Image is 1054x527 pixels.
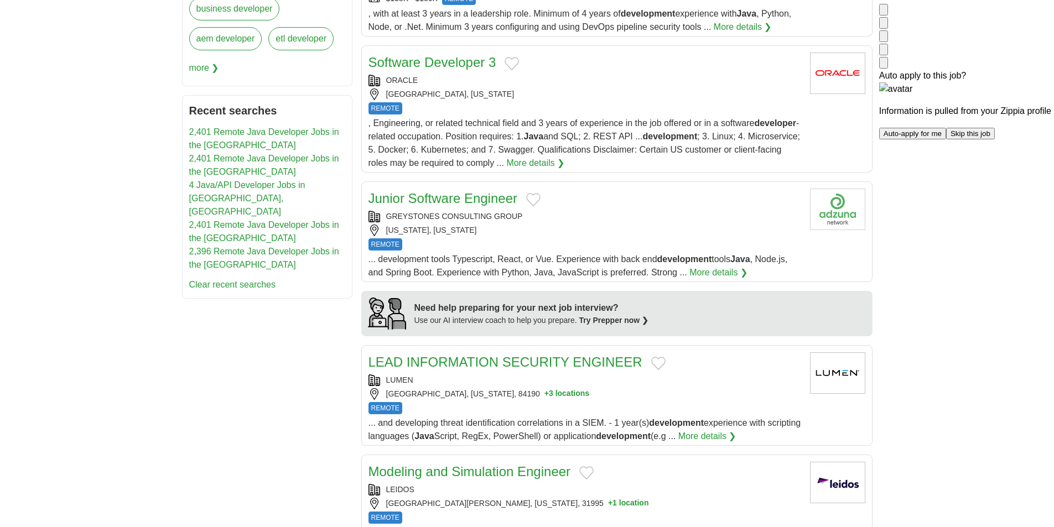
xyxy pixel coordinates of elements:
[651,357,666,370] button: Add to favorite jobs
[643,132,698,141] strong: development
[368,191,517,206] a: Junior Software Engineer
[368,254,788,277] span: ... development tools Typescript, React, or Vue. Experience with back end tools , Node.js, and Sp...
[189,154,339,176] a: 2,401 Remote Java Developer Jobs in the [GEOGRAPHIC_DATA]
[368,402,402,414] span: REMOTE
[368,512,402,524] span: REMOTE
[714,20,772,34] a: More details ❯
[368,225,801,236] div: [US_STATE], [US_STATE]
[368,418,801,441] span: ... and developing threat identification correlations in a SIEM. - 1 year(s) experience with scri...
[368,498,801,509] div: [GEOGRAPHIC_DATA][PERSON_NAME], [US_STATE], 31995
[368,238,402,251] span: REMOTE
[368,55,496,70] a: Software Developer 3
[189,247,339,269] a: 2,396 Remote Java Developer Jobs in the [GEOGRAPHIC_DATA]
[608,498,612,509] span: +
[524,132,544,141] strong: Java
[189,127,339,150] a: 2,401 Remote Java Developer Jobs in the [GEOGRAPHIC_DATA]
[368,9,792,32] span: , with at least 3 years in a leadership role. Minimum of 4 years of experience with , Python, Nod...
[621,9,676,18] strong: development
[737,9,757,18] strong: Java
[368,464,571,479] a: Modeling and Simulation Engineer
[526,193,541,206] button: Add to favorite jobs
[754,118,796,128] strong: developer
[544,388,589,400] button: +3 locations
[189,220,339,243] a: 2,401 Remote Java Developer Jobs in the [GEOGRAPHIC_DATA]
[730,254,750,264] strong: Java
[505,57,519,70] button: Add to favorite jobs
[608,498,649,509] button: +1 location
[368,354,642,369] a: LEAD INFORMATION SECURITY ENGINEER
[368,388,801,400] div: [GEOGRAPHIC_DATA], [US_STATE], 84190
[414,431,434,441] strong: Java
[414,315,649,326] div: Use our AI interview coach to help you prepare.
[689,266,747,279] a: More details ❯
[368,88,801,100] div: [GEOGRAPHIC_DATA], [US_STATE]
[189,180,305,216] a: 4 Java/API Developer Jobs in [GEOGRAPHIC_DATA], [GEOGRAPHIC_DATA]
[189,102,345,119] h2: Recent searches
[189,27,262,50] a: aem developer
[506,156,564,170] a: More details ❯
[579,316,649,325] a: Try Prepper now ❯
[368,118,801,168] span: , Engineering, or related technical field and 3 years of experience in the job offered or in a so...
[810,352,865,394] img: Lumen logo
[268,27,334,50] a: etl developer
[596,431,651,441] strong: development
[579,466,594,479] button: Add to favorite jobs
[386,485,414,494] a: LEIDOS
[678,430,736,443] a: More details ❯
[810,189,865,230] img: Company logo
[189,280,276,289] a: Clear recent searches
[649,418,704,427] strong: development
[544,388,549,400] span: +
[189,57,219,79] span: more ❯
[368,211,801,222] div: GREYSTONES CONSULTING GROUP
[810,462,865,503] img: Leidos logo
[414,301,649,315] div: Need help preparing for your next job interview?
[368,102,402,114] span: REMOTE
[386,375,413,384] a: LUMEN
[657,254,712,264] strong: development
[386,76,418,85] a: ORACLE
[810,53,865,94] img: Oracle logo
